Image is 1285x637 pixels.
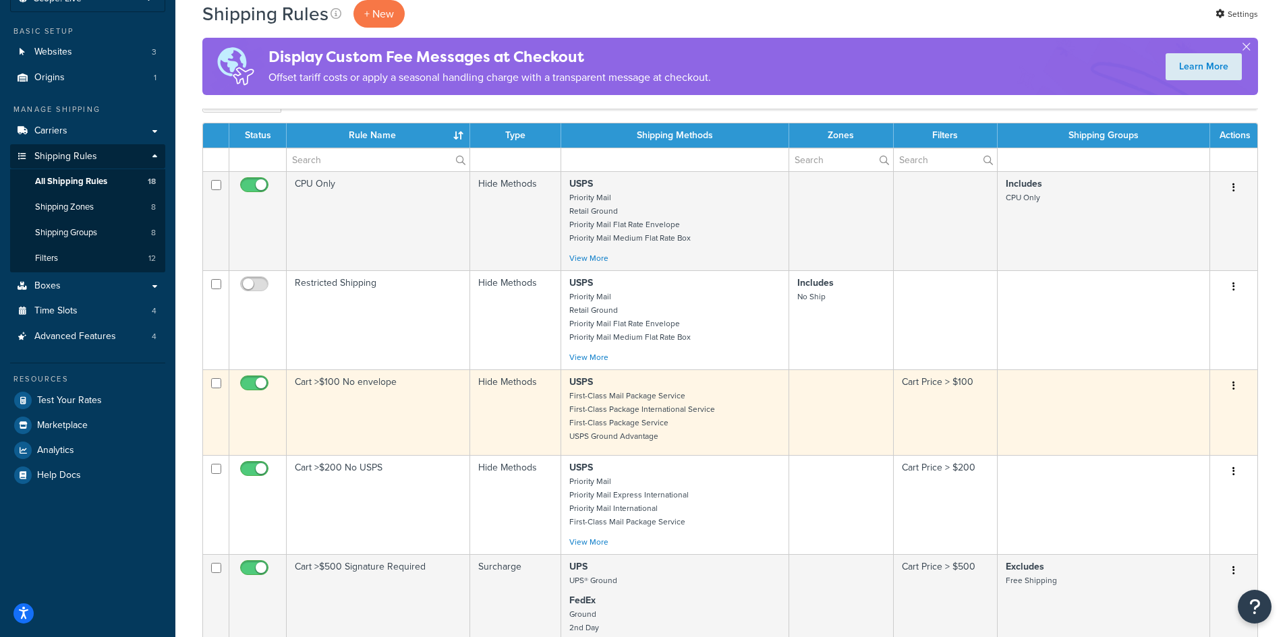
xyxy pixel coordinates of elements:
[569,475,689,528] small: Priority Mail Priority Mail Express International Priority Mail International First-Class Mail Pa...
[894,148,997,171] input: Search
[10,169,165,194] li: All Shipping Rules
[10,220,165,245] a: Shipping Groups 8
[287,148,469,171] input: Search
[1210,123,1257,148] th: Actions
[287,171,470,270] td: CPU Only
[10,220,165,245] li: Shipping Groups
[10,388,165,413] a: Test Your Rates
[152,331,156,342] span: 4
[569,276,593,290] strong: USPS
[894,369,998,455] td: Cart Price > $100
[287,270,470,369] td: Restricted Shipping
[10,195,165,220] li: Shipping Zones
[10,299,165,324] li: Time Slots
[287,455,470,554] td: Cart >$200 No USPS
[229,123,287,148] th: Status
[998,123,1210,148] th: Shipping Groups
[34,331,116,342] span: Advanced Features
[1216,5,1258,24] a: Settings
[10,65,165,90] li: Origins
[268,68,711,87] p: Offset tariff costs or apply a seasonal handling charge with a transparent message at checkout.
[569,559,588,574] strong: UPS
[10,119,165,144] a: Carriers
[152,47,156,58] span: 3
[34,72,65,84] span: Origins
[569,375,593,389] strong: USPS
[35,176,107,187] span: All Shipping Rules
[10,26,165,37] div: Basic Setup
[10,324,165,349] a: Advanced Features 4
[569,574,617,586] small: UPS® Ground
[37,395,102,406] span: Test Your Rates
[35,253,58,264] span: Filters
[569,390,715,442] small: First-Class Mail Package Service First-Class Package International Service First-Class Package Se...
[34,125,67,137] span: Carriers
[35,202,94,213] span: Shipping Zones
[10,324,165,349] li: Advanced Features
[287,123,470,148] th: Rule Name : activate to sort column ascending
[10,246,165,271] li: Filters
[10,40,165,65] li: Websites
[154,72,156,84] span: 1
[569,252,608,264] a: View More
[569,593,596,607] strong: FedEx
[34,305,78,317] span: Time Slots
[10,40,165,65] a: Websites 3
[569,291,691,343] small: Priority Mail Retail Ground Priority Mail Flat Rate Envelope Priority Mail Medium Flat Rate Box
[37,470,81,481] span: Help Docs
[37,445,74,456] span: Analytics
[569,460,593,475] strong: USPS
[569,351,608,363] a: View More
[10,299,165,324] a: Time Slots 4
[148,176,156,187] span: 18
[10,373,165,385] div: Resources
[797,276,834,290] strong: Includes
[470,171,561,270] td: Hide Methods
[10,246,165,271] a: Filters 12
[34,151,97,162] span: Shipping Rules
[569,177,593,191] strong: USPS
[287,369,470,455] td: Cart >$100 No envelope
[1166,53,1242,80] a: Learn More
[470,455,561,554] td: Hide Methods
[894,123,998,148] th: Filters
[10,144,165,169] a: Shipping Rules
[470,270,561,369] td: Hide Methods
[10,65,165,90] a: Origins 1
[10,104,165,115] div: Manage Shipping
[1238,590,1272,624] button: Open Resource Center
[34,47,72,58] span: Websites
[894,455,998,554] td: Cart Price > $200
[35,227,97,239] span: Shipping Groups
[10,195,165,220] a: Shipping Zones 8
[470,123,561,148] th: Type
[470,369,561,455] td: Hide Methods
[202,38,268,95] img: duties-banner-06bc72dcb5fe05cb3f9472aba00be2ae8eb53ab6f0d8bb03d382ba314ac3c341.png
[1006,574,1057,586] small: Free Shipping
[789,148,893,171] input: Search
[151,227,156,239] span: 8
[10,144,165,272] li: Shipping Rules
[1006,191,1040,204] small: CPU Only
[10,413,165,437] a: Marketplace
[268,46,711,68] h4: Display Custom Fee Messages at Checkout
[1006,559,1044,574] strong: Excludes
[10,438,165,462] a: Analytics
[202,1,329,27] h1: Shipping Rules
[34,280,61,292] span: Boxes
[569,191,691,244] small: Priority Mail Retail Ground Priority Mail Flat Rate Envelope Priority Mail Medium Flat Rate Box
[797,291,826,303] small: No Ship
[10,274,165,299] a: Boxes
[1006,177,1042,191] strong: Includes
[569,536,608,548] a: View More
[10,463,165,487] a: Help Docs
[789,123,894,148] th: Zones
[151,202,156,213] span: 8
[37,420,88,431] span: Marketplace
